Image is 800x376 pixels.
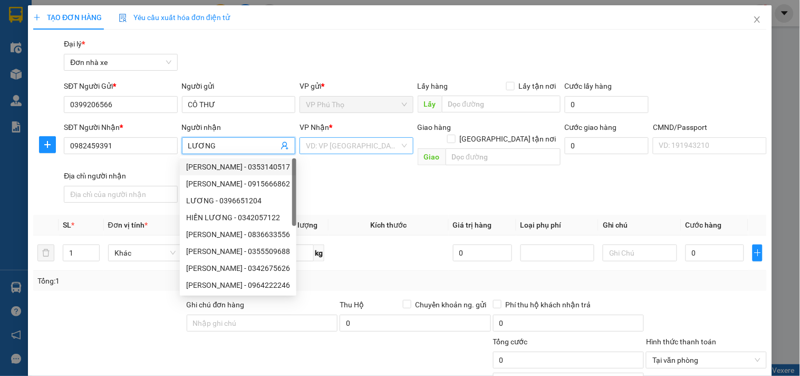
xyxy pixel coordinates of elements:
[565,82,612,90] label: Cước lấy hàng
[599,215,681,236] th: Ghi chú
[418,96,442,112] span: Lấy
[281,142,289,150] span: user-add
[187,315,338,332] input: Ghi chú đơn hàng
[180,226,296,243] div: NGUYỄN MINH LƯƠNG - 0836633556
[340,300,364,309] span: Thu Hộ
[652,352,760,368] span: Tại văn phòng
[306,97,407,112] span: VP Phú Thọ
[186,178,290,190] div: [PERSON_NAME] - 0915666862
[300,123,329,131] span: VP Nhận
[180,192,296,209] div: LƯƠNG - 0396651204
[603,245,677,261] input: Ghi Chú
[108,221,148,229] span: Đơn vị tính
[182,80,295,92] div: Người gửi
[743,5,772,35] button: Close
[453,245,512,261] input: 0
[418,82,448,90] span: Lấy hàng
[502,299,595,311] span: Phí thu hộ khách nhận trả
[186,229,290,240] div: [PERSON_NAME] - 0836633556
[565,137,649,154] input: Cước giao hàng
[314,245,324,261] span: kg
[456,133,561,145] span: [GEOGRAPHIC_DATA] tận nơi
[442,96,561,112] input: Dọc đường
[64,186,177,203] input: Địa chỉ của người nhận
[64,40,85,48] span: Đại lý
[300,80,413,92] div: VP gửi
[186,212,290,223] div: HIỀN LƯƠNG - 0342057122
[280,221,317,229] span: Định lượng
[418,123,451,131] span: Giao hàng
[33,14,41,21] span: plus
[653,121,766,133] div: CMND/Passport
[37,275,310,287] div: Tổng: 1
[753,245,762,261] button: plus
[37,245,54,261] button: delete
[516,215,599,236] th: Loại phụ phí
[453,221,492,229] span: Giá trị hàng
[186,195,290,206] div: LƯƠNG - 0396651204
[646,337,716,346] label: Hình thức thanh toán
[180,158,296,175] div: NGUYỄN LƯƠNG HOÀNG HẢI - 0353140517
[180,175,296,192] div: LƯƠNG BÁCH - 0915666862
[180,277,296,294] div: NGUYỄN LƯƠNG HIẾU - 0964222246
[64,170,177,182] div: Địa chỉ người nhận
[40,140,55,149] span: plus
[187,300,245,309] label: Ghi chú đơn hàng
[70,54,171,70] span: Đơn nhà xe
[119,14,127,22] img: icon
[686,221,722,229] span: Cước hàng
[753,249,762,257] span: plus
[182,121,295,133] div: Người nhận
[33,13,102,22] span: TẠO ĐƠN HÀNG
[411,299,491,311] span: Chuyển khoản ng. gửi
[186,246,290,257] div: [PERSON_NAME] - 0355509688
[180,243,296,260] div: lương cường - 0355509688
[186,279,290,291] div: [PERSON_NAME] - 0964222246
[565,96,649,113] input: Cước lấy hàng
[64,121,177,133] div: SĐT Người Nhận
[114,245,176,261] span: Khác
[186,262,290,274] div: [PERSON_NAME] - 0342675626
[565,123,617,131] label: Cước giao hàng
[180,260,296,277] div: VŨ LƯƠNG DUY - 0342675626
[180,209,296,226] div: HIỀN LƯƠNG - 0342057122
[39,136,56,153] button: plus
[64,80,177,92] div: SĐT Người Gửi
[418,148,446,165] span: Giao
[63,221,71,229] span: SL
[370,221,407,229] span: Kích thước
[119,13,230,22] span: Yêu cầu xuất hóa đơn điện tử
[515,80,561,92] span: Lấy tận nơi
[753,15,762,24] span: close
[493,337,528,346] span: Tổng cước
[446,148,561,165] input: Dọc đường
[186,161,290,173] div: [PERSON_NAME] - 0353140517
